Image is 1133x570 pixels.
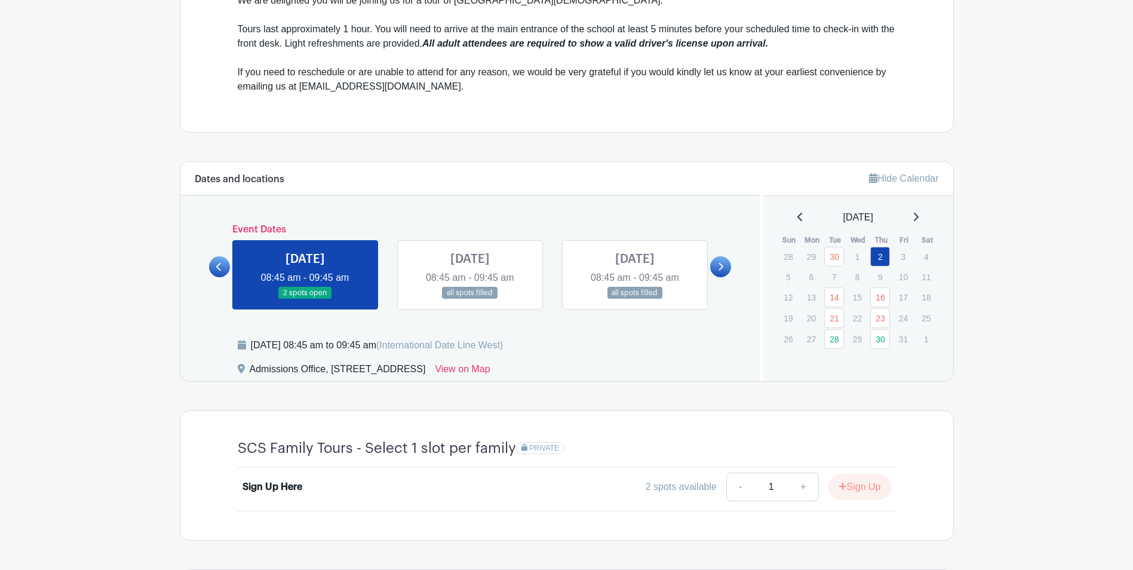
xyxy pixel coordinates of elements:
[824,268,844,286] p: 7
[802,309,821,327] p: 20
[250,362,426,381] div: Admissions Office, [STREET_ADDRESS]
[230,224,711,235] h6: Event Dates
[893,330,913,348] p: 31
[870,287,890,307] a: 16
[802,330,821,348] p: 27
[843,210,873,225] span: [DATE]
[824,247,844,266] a: 30
[848,309,867,327] p: 22
[870,329,890,349] a: 30
[195,174,284,185] h6: Dates and locations
[916,309,936,327] p: 25
[238,440,516,457] h4: SCS Family Tours - Select 1 slot per family
[778,288,798,307] p: 12
[893,268,913,286] p: 10
[801,234,824,246] th: Mon
[778,247,798,266] p: 28
[848,330,867,348] p: 29
[251,338,503,353] div: [DATE] 08:45 am to 09:45 am
[788,473,818,501] a: +
[847,234,870,246] th: Wed
[778,309,798,327] p: 19
[726,473,754,501] a: -
[869,173,938,183] a: Hide Calendar
[802,288,821,307] p: 13
[848,247,867,266] p: 1
[802,268,821,286] p: 6
[824,287,844,307] a: 14
[828,474,891,499] button: Sign Up
[646,480,717,494] div: 2 spots available
[824,329,844,349] a: 28
[778,330,798,348] p: 26
[870,234,893,246] th: Thu
[870,308,890,328] a: 23
[870,268,890,286] p: 9
[376,340,503,350] span: (International Date Line West)
[916,268,936,286] p: 11
[916,330,936,348] p: 1
[916,288,936,307] p: 18
[916,247,936,266] p: 4
[848,288,867,307] p: 15
[893,288,913,307] p: 17
[870,247,890,266] a: 2
[893,309,913,327] p: 24
[848,268,867,286] p: 8
[916,234,939,246] th: Sat
[422,38,768,48] em: All adult attendees are required to show a valid driver's license upon arrival.
[778,268,798,286] p: 5
[529,444,559,452] span: PRIVATE
[824,308,844,328] a: 21
[242,480,302,494] div: Sign Up Here
[893,234,916,246] th: Fri
[893,247,913,266] p: 3
[802,247,821,266] p: 29
[824,234,847,246] th: Tue
[778,234,801,246] th: Sun
[435,362,490,381] a: View on Map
